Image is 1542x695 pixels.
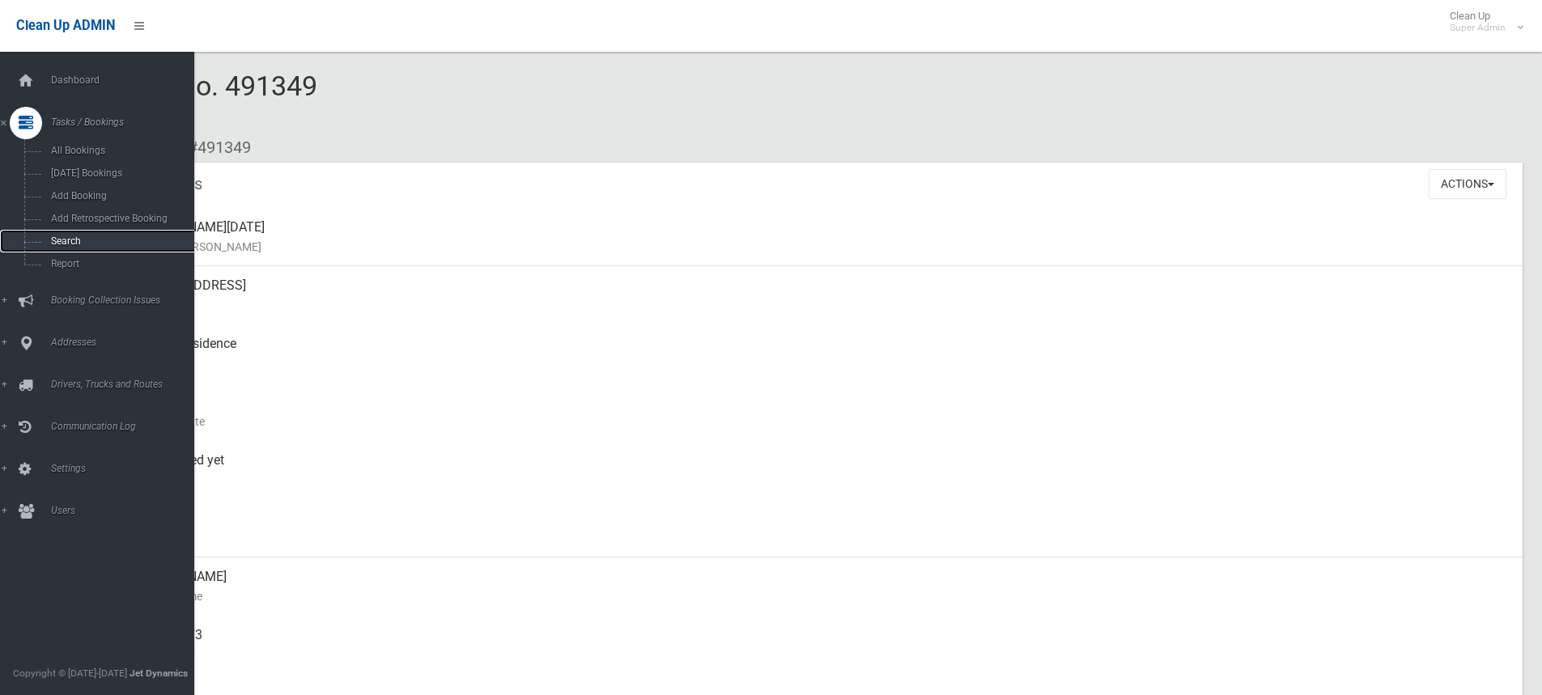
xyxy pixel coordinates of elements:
[46,74,206,86] span: Dashboard
[130,354,1510,373] small: Pickup Point
[130,383,1510,441] div: [DATE]
[130,587,1510,606] small: Contact Name
[1450,22,1506,34] small: Super Admin
[130,208,1510,266] div: [PERSON_NAME][DATE]
[130,645,1510,664] small: Mobile
[1429,169,1506,199] button: Actions
[176,133,251,163] li: #491349
[130,557,1510,616] div: [PERSON_NAME]
[130,499,1510,557] div: [DATE]
[130,295,1510,315] small: Address
[46,190,193,201] span: Add Booking
[46,463,206,474] span: Settings
[46,167,193,179] span: [DATE] Bookings
[46,213,193,224] span: Add Retrospective Booking
[46,337,206,348] span: Addresses
[130,667,188,679] strong: Jet Dynamics
[71,70,317,133] span: Booking No. 491349
[130,616,1510,674] div: 0414837373
[46,421,206,432] span: Communication Log
[130,266,1510,324] div: [STREET_ADDRESS]
[130,470,1510,489] small: Collected At
[130,324,1510,383] div: Front of Residence
[130,412,1510,431] small: Collection Date
[46,295,206,306] span: Booking Collection Issues
[46,258,193,269] span: Report
[130,237,1510,256] small: Name of [PERSON_NAME]
[46,117,206,128] span: Tasks / Bookings
[130,441,1510,499] div: Not collected yet
[46,145,193,156] span: All Bookings
[1442,10,1522,34] span: Clean Up
[46,505,206,516] span: Users
[130,528,1510,548] small: Zone
[13,667,127,679] span: Copyright © [DATE]-[DATE]
[16,18,115,33] span: Clean Up ADMIN
[46,235,193,247] span: Search
[46,379,206,390] span: Drivers, Trucks and Routes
